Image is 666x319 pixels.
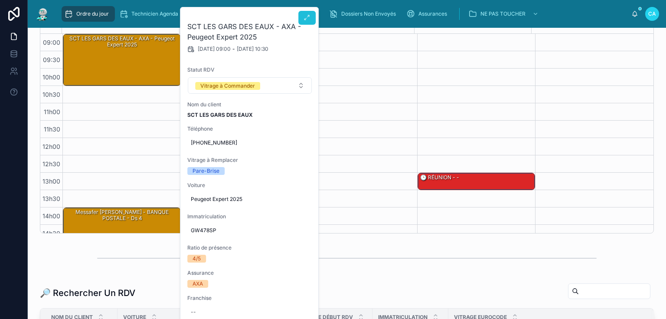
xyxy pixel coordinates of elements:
[466,6,543,22] a: NE PAS TOUCHER
[187,157,238,163] font: Vitrage à Remplacer
[131,10,178,17] font: Technicien Agenda
[187,295,212,301] font: Franchise
[42,73,60,81] font: 10h00
[76,10,109,17] font: Ordre du jour
[187,125,213,132] font: Téléphone
[282,6,325,22] a: Cadeaux
[42,91,60,98] font: 10h30
[186,6,238,22] a: RDV Annulés
[187,270,214,276] font: Assurance
[42,212,60,220] font: 14h00
[42,160,60,168] font: 12h30
[193,168,219,174] font: Pare-Brise
[418,173,535,190] div: 🕒 RÉUNION - -
[42,143,60,150] font: 12h00
[42,230,60,237] font: 14h30
[40,288,135,298] font: 🔎 Rechercher Un RDV
[191,139,309,146] span: [PHONE_NUMBER]
[191,227,309,234] span: GW478SP
[404,6,453,22] a: Assurances
[420,174,459,181] font: 🕒 RÉUNION - -
[341,10,396,17] font: Dossiers Non Envoyés
[187,66,215,73] font: Statut RDV
[480,10,526,17] font: NE PAS TOUCHER
[187,22,301,41] font: SCT LES GARS DES EAUX - AXA - Peugeot Expert 2025
[187,101,221,108] font: Nom du client
[191,309,196,315] font: --
[117,6,184,22] a: Technicien Agenda
[193,255,201,262] font: 4/5
[44,108,60,115] font: 11h00
[188,77,312,94] button: Bouton de sélection
[57,4,631,23] div: contenu déroulant
[240,6,280,22] a: Étagère
[43,39,60,46] font: 09:00
[193,280,203,287] font: AXA
[326,6,402,22] a: Dossiers Non Envoyés
[187,112,253,118] font: SCT LES GARS DES EAUX
[187,213,226,220] font: Immatriculation
[237,46,268,52] font: [DATE] 10:30
[44,125,60,133] font: 11h30
[187,182,205,188] font: Voiture
[42,178,60,185] font: 13h00
[648,10,656,17] font: CA
[191,196,309,203] span: Peugeot Expert 2025
[198,46,231,52] font: [DATE] 09:00
[232,46,235,52] font: -
[63,34,180,86] div: SCT LES GARS DES EAUX - AXA - Peugeot Expert 2025
[35,7,50,21] img: Logo de l'application
[42,195,60,202] font: 13h30
[69,35,175,48] font: SCT LES GARS DES EAUX - AXA - Peugeot Expert 2025
[187,244,232,251] font: Ratio de présence
[75,209,169,221] font: Messafer [PERSON_NAME] - BANQUE POSTALE - ds 4
[418,10,447,17] font: Assurances
[62,6,115,22] a: Ordre du jour
[63,208,180,242] div: Messafer [PERSON_NAME] - BANQUE POSTALE - ds 4
[200,82,255,89] font: Vitrage à Commander
[43,56,60,63] font: 09:30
